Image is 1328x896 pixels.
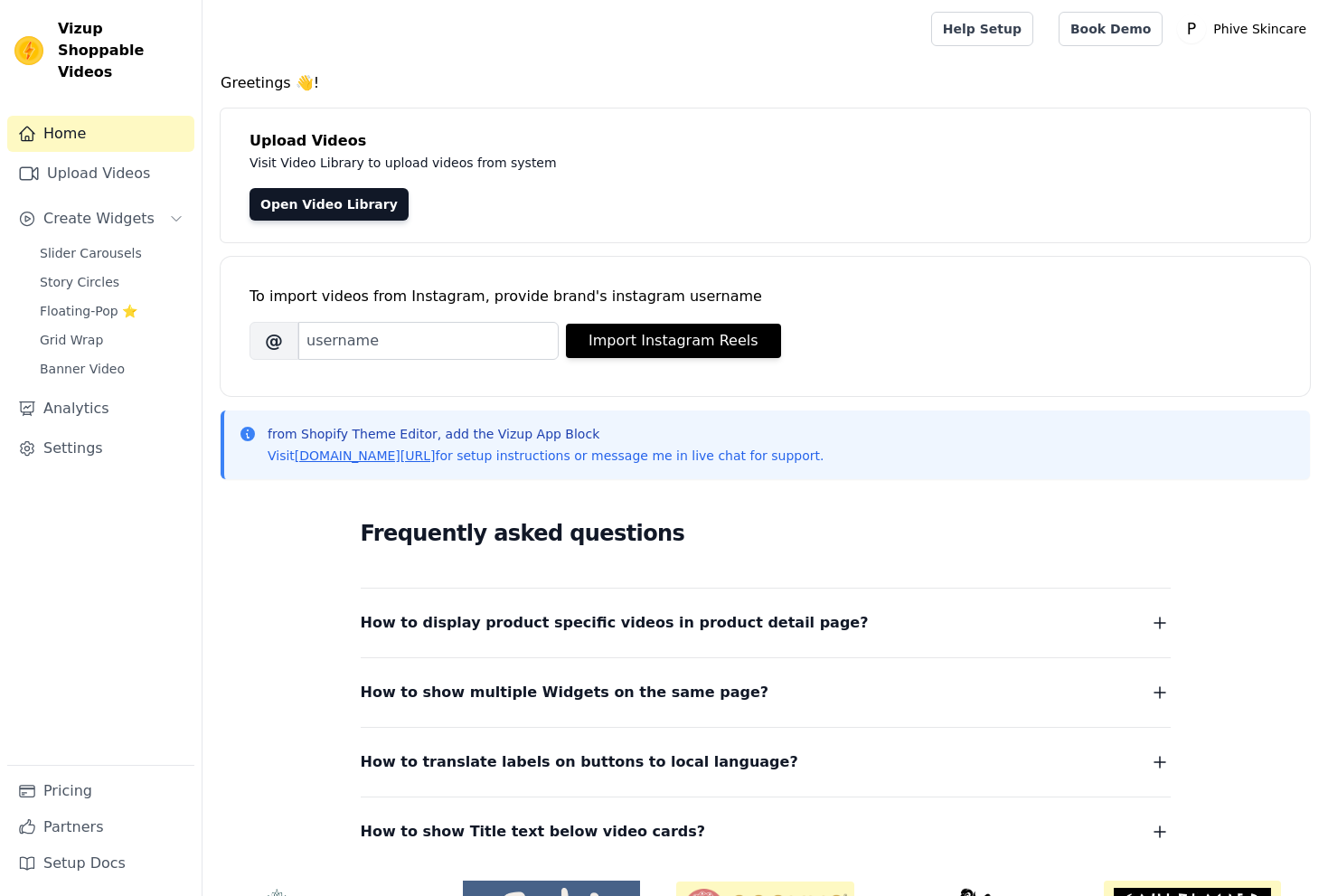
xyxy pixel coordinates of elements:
[7,391,194,427] a: Analytics
[295,448,436,463] a: [DOMAIN_NAME][URL]
[1206,13,1314,45] p: Phive Skincare
[361,515,1171,552] h2: Frequently asked questions
[7,116,194,152] a: Home
[29,269,194,295] a: Story Circles
[7,845,194,882] a: Setup Docs
[43,208,155,230] span: Create Widgets
[1059,12,1163,46] a: Book Demo
[29,241,194,266] a: Slider Carousels
[361,680,1171,705] button: How to show multiple Widgets on the same page?
[29,356,194,382] a: Banner Video
[1177,13,1314,45] button: P Phive Skincare
[268,425,824,443] p: from Shopify Theme Editor, add the Vizup App Block
[268,447,824,465] p: Visit for setup instructions or message me in live chat for support.
[361,680,769,705] span: How to show multiple Widgets on the same page?
[29,327,194,353] a: Grid Wrap
[29,298,194,324] a: Floating-Pop ⭐
[7,430,194,467] a: Settings
[1187,20,1196,38] text: P
[7,201,194,237] button: Create Widgets
[566,324,781,358] button: Import Instagram Reels
[361,750,798,775] span: How to translate labels on buttons to local language?
[40,331,103,349] span: Grid Wrap
[7,809,194,845] a: Partners
[40,302,137,320] span: Floating-Pop ⭐
[221,72,1310,94] h4: Greetings 👋!
[250,152,1060,174] p: Visit Video Library to upload videos from system
[40,273,119,291] span: Story Circles
[361,610,869,636] span: How to display product specific videos in product detail page?
[250,188,409,221] a: Open Video Library
[361,610,1171,636] button: How to display product specific videos in product detail page?
[298,322,559,360] input: username
[58,18,187,83] span: Vizup Shoppable Videos
[361,819,1171,844] button: How to show Title text below video cards?
[931,12,1033,46] a: Help Setup
[250,286,1281,307] div: To import videos from Instagram, provide brand's instagram username
[40,360,125,378] span: Banner Video
[14,36,43,65] img: Vizup
[361,819,706,844] span: How to show Title text below video cards?
[361,750,1171,775] button: How to translate labels on buttons to local language?
[250,130,1281,152] h4: Upload Videos
[40,244,142,262] span: Slider Carousels
[7,156,194,192] a: Upload Videos
[250,322,298,360] span: @
[7,773,194,809] a: Pricing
